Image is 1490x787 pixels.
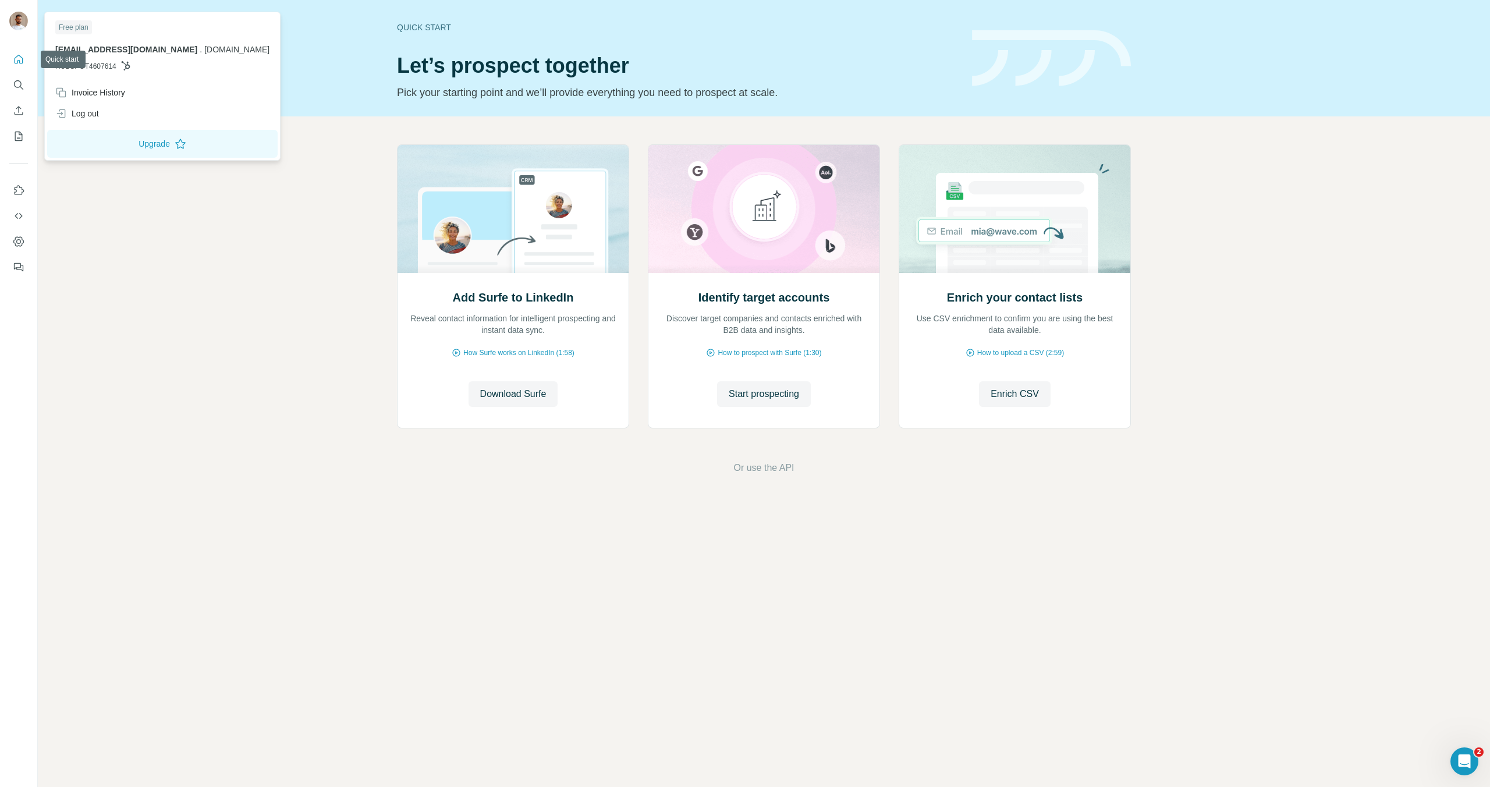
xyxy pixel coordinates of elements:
[397,54,958,77] h1: Let’s prospect together
[729,387,799,401] span: Start prospecting
[397,22,958,33] div: Quick start
[660,313,868,336] p: Discover target companies and contacts enriched with B2B data and insights.
[979,381,1051,407] button: Enrich CSV
[9,180,28,201] button: Use Surfe on LinkedIn
[9,257,28,278] button: Feedback
[453,289,574,306] h2: Add Surfe to LinkedIn
[204,45,269,54] span: [DOMAIN_NAME]
[9,126,28,147] button: My lists
[1474,747,1484,757] span: 2
[9,12,28,30] img: Avatar
[1450,747,1478,775] iframe: Intercom live chat
[648,145,880,273] img: Identify target accounts
[409,313,617,336] p: Reveal contact information for intelligent prospecting and instant data sync.
[718,348,821,358] span: How to prospect with Surfe (1:30)
[397,84,958,101] p: Pick your starting point and we’ll provide everything you need to prospect at scale.
[55,45,197,54] span: [EMAIL_ADDRESS][DOMAIN_NAME]
[911,313,1119,336] p: Use CSV enrichment to confirm you are using the best data available.
[9,205,28,226] button: Use Surfe API
[9,49,28,70] button: Quick start
[480,387,547,401] span: Download Surfe
[991,387,1039,401] span: Enrich CSV
[55,108,99,119] div: Log out
[717,381,811,407] button: Start prospecting
[9,75,28,95] button: Search
[463,348,574,358] span: How Surfe works on LinkedIn (1:58)
[698,289,830,306] h2: Identify target accounts
[47,130,278,158] button: Upgrade
[397,145,629,273] img: Add Surfe to LinkedIn
[9,100,28,121] button: Enrich CSV
[947,289,1083,306] h2: Enrich your contact lists
[55,20,92,34] div: Free plan
[733,461,794,475] button: Or use the API
[899,145,1131,273] img: Enrich your contact lists
[55,87,125,98] div: Invoice History
[469,381,558,407] button: Download Surfe
[972,30,1131,87] img: banner
[977,348,1064,358] span: How to upload a CSV (2:59)
[9,231,28,252] button: Dashboard
[200,45,202,54] span: .
[55,61,116,72] span: HUBSPOT4607614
